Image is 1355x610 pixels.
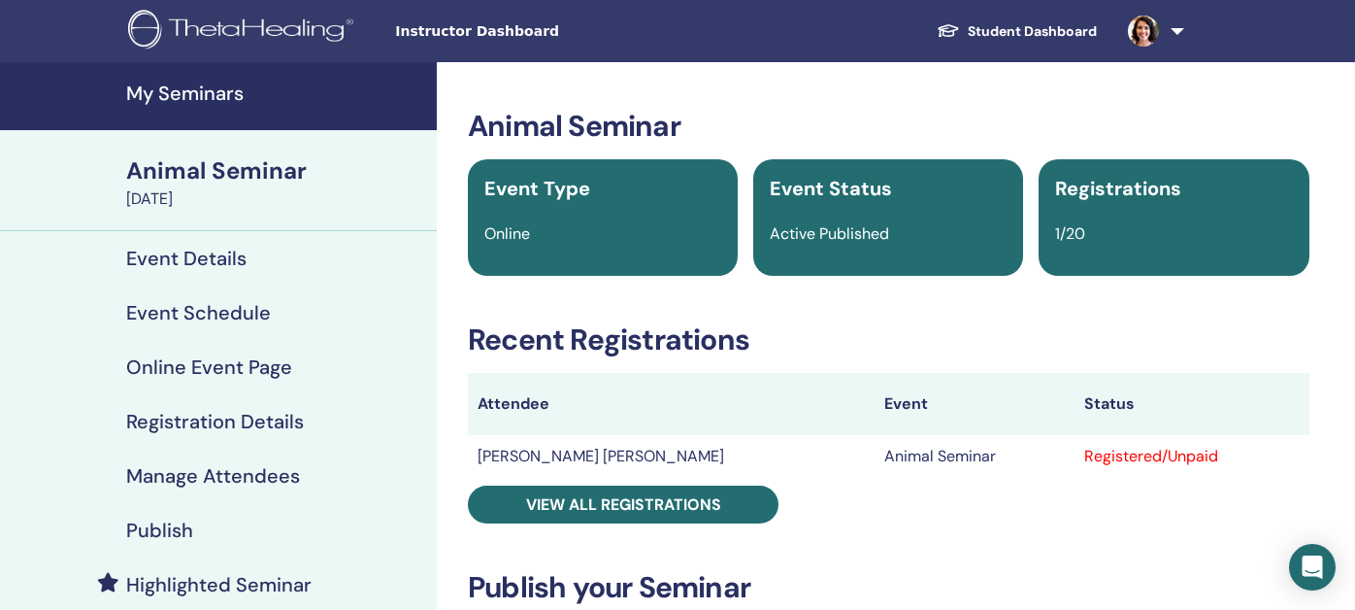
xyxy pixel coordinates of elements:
[921,14,1112,50] a: Student Dashboard
[126,247,247,270] h4: Event Details
[126,464,300,488] h4: Manage Attendees
[1289,544,1336,591] div: Open Intercom Messenger
[875,435,1074,478] td: Animal Seminar
[484,176,590,201] span: Event Type
[1055,176,1181,201] span: Registrations
[126,519,193,542] h4: Publish
[484,223,530,244] span: Online
[395,21,686,42] span: Instructor Dashboard
[1055,223,1085,244] span: 1/20
[115,154,437,211] a: Animal Seminar[DATE]
[128,10,360,53] img: logo.png
[468,373,875,435] th: Attendee
[468,109,1309,144] h3: Animal Seminar
[126,82,425,105] h4: My Seminars
[468,486,778,524] a: View all registrations
[468,570,1309,605] h3: Publish your Seminar
[126,154,425,187] div: Animal Seminar
[126,410,304,433] h4: Registration Details
[468,322,1309,357] h3: Recent Registrations
[126,356,292,379] h4: Online Event Page
[770,176,892,201] span: Event Status
[468,435,875,478] td: [PERSON_NAME] [PERSON_NAME]
[770,223,889,244] span: Active Published
[875,373,1074,435] th: Event
[526,494,721,515] span: View all registrations
[126,187,425,211] div: [DATE]
[126,301,271,324] h4: Event Schedule
[1074,373,1309,435] th: Status
[1084,445,1300,468] div: Registered/Unpaid
[1128,16,1159,47] img: default.jpg
[937,22,960,39] img: graduation-cap-white.svg
[126,573,312,596] h4: Highlighted Seminar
